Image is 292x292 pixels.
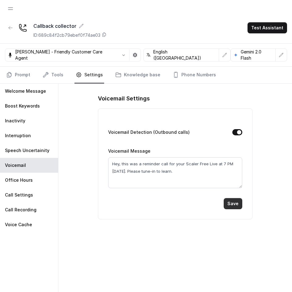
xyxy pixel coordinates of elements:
p: Welcome Message [5,88,46,94]
a: Tools [41,67,65,83]
p: Boost Keywords [5,103,40,109]
p: Voicemail [5,162,26,168]
button: Open navigation [5,3,16,14]
h1: Voicemail Settings [98,94,252,104]
svg: google logo [233,53,238,57]
label: Voicemail Message [108,148,150,154]
p: [PERSON_NAME] - Friendly Customer Care Agent [15,49,116,61]
div: Callback collector [33,22,107,30]
a: Settings [74,67,104,83]
p: Call Recording [5,207,36,213]
p: Inactivity [5,118,25,124]
p: ID: 689c84f2cb79ebef0f74ae03 [33,32,100,38]
nav: Tabs [5,67,287,83]
p: English ([GEOGRAPHIC_DATA]) [153,49,216,61]
p: Gemini 2.0 Flash [241,49,273,61]
a: Prompt [5,67,32,83]
a: Knowledge base [114,67,162,83]
button: Test Assistant [248,22,287,33]
p: Voice Cache [5,222,32,228]
p: Interruption [5,133,31,139]
button: Save [224,198,242,209]
p: Office Hours [5,177,33,183]
label: Voicemail Detection (Outbound calls) [108,129,190,136]
p: Call Settings [5,192,33,198]
textarea: Hey, this was a reminder call for your Scaler Free Live at 7 PM [DATE]. Please tune-in to learn. [108,157,242,188]
a: Phone Numbers [171,67,217,83]
p: Speech Uncertainity [5,147,49,154]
